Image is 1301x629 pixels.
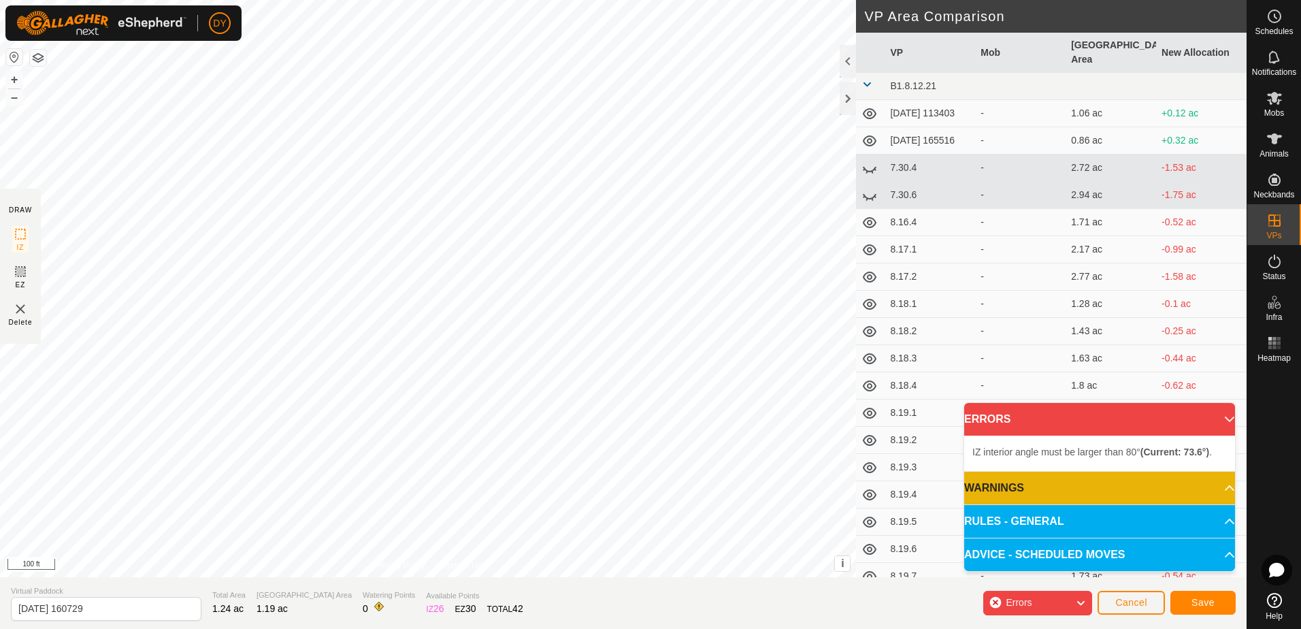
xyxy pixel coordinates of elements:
[1156,236,1247,263] td: -0.99 ac
[885,100,975,127] td: [DATE] 113403
[512,603,523,614] span: 42
[885,372,975,400] td: 8.18.4
[9,205,32,215] div: DRAW
[885,400,975,427] td: 8.19.1
[11,585,201,597] span: Virtual Paddock
[885,33,975,73] th: VP
[1066,209,1156,236] td: 1.71 ac
[1066,127,1156,155] td: 0.86 ac
[841,558,844,569] span: i
[1156,155,1247,182] td: -1.53 ac
[981,351,1060,366] div: -
[433,603,444,614] span: 26
[890,80,936,91] span: B1.8.12.21
[981,569,1060,583] div: -
[975,33,1066,73] th: Mob
[885,155,975,182] td: 7.30.4
[885,454,975,481] td: 8.19.3
[964,480,1024,496] span: WARNINGS
[1156,263,1247,291] td: -1.58 ac
[885,318,975,345] td: 8.18.2
[885,481,975,509] td: 8.19.4
[1156,318,1247,345] td: -0.25 ac
[455,602,476,616] div: EZ
[9,317,33,327] span: Delete
[1066,182,1156,209] td: 2.94 ac
[1115,597,1147,608] span: Cancel
[1066,33,1156,73] th: [GEOGRAPHIC_DATA] Area
[487,602,523,616] div: TOTAL
[1156,563,1247,590] td: -0.54 ac
[972,447,1212,457] span: IZ interior angle must be larger than 80° .
[981,324,1060,338] div: -
[1262,272,1285,280] span: Status
[981,106,1060,120] div: -
[885,291,975,318] td: 8.18.1
[374,560,425,572] a: Privacy Policy
[6,49,22,65] button: Reset Map
[1259,150,1289,158] span: Animals
[981,161,1060,175] div: -
[442,560,482,572] a: Contact Us
[1140,447,1209,457] b: (Current: 73.6°)
[363,603,368,614] span: 0
[1156,372,1247,400] td: -0.62 ac
[885,536,975,563] td: 8.19.6
[1252,68,1296,76] span: Notifications
[1066,291,1156,318] td: 1.28 ac
[885,182,975,209] td: 7.30.6
[1156,100,1247,127] td: +0.12 ac
[16,280,26,290] span: EZ
[1170,591,1236,615] button: Save
[1156,209,1247,236] td: -0.52 ac
[1066,236,1156,263] td: 2.17 ac
[1156,345,1247,372] td: -0.44 ac
[1066,400,1156,427] td: 1.95 ac
[1264,109,1284,117] span: Mobs
[1266,313,1282,321] span: Infra
[426,602,444,616] div: IZ
[257,603,288,614] span: 1.19 ac
[1066,100,1156,127] td: 1.06 ac
[426,590,523,602] span: Available Points
[964,436,1235,471] p-accordion-content: ERRORS
[1257,354,1291,362] span: Heatmap
[6,89,22,106] button: –
[1191,597,1215,608] span: Save
[835,556,850,571] button: i
[981,133,1060,148] div: -
[981,215,1060,229] div: -
[465,603,476,614] span: 30
[212,603,244,614] span: 1.24 ac
[1066,263,1156,291] td: 2.77 ac
[12,301,29,317] img: VP
[964,472,1235,504] p-accordion-header: WARNINGS
[16,11,186,35] img: Gallagher Logo
[1156,33,1247,73] th: New Allocation
[885,509,975,536] td: 8.19.5
[885,236,975,263] td: 8.17.1
[964,505,1235,538] p-accordion-header: RULES - GENERAL
[964,403,1235,436] p-accordion-header: ERRORS
[6,71,22,88] button: +
[1066,345,1156,372] td: 1.63 ac
[964,411,1010,428] span: ERRORS
[981,242,1060,257] div: -
[1066,318,1156,345] td: 1.43 ac
[257,590,352,601] span: [GEOGRAPHIC_DATA] Area
[1066,563,1156,590] td: 1.73 ac
[885,345,975,372] td: 8.18.3
[1066,372,1156,400] td: 1.8 ac
[964,547,1125,563] span: ADVICE - SCHEDULED MOVES
[964,538,1235,571] p-accordion-header: ADVICE - SCHEDULED MOVES
[1156,291,1247,318] td: -0.1 ac
[30,50,46,66] button: Map Layers
[1247,587,1301,626] a: Help
[981,297,1060,311] div: -
[1098,591,1165,615] button: Cancel
[1156,182,1247,209] td: -1.75 ac
[1266,231,1281,240] span: VPs
[885,427,975,454] td: 8.19.2
[17,242,24,253] span: IZ
[981,270,1060,284] div: -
